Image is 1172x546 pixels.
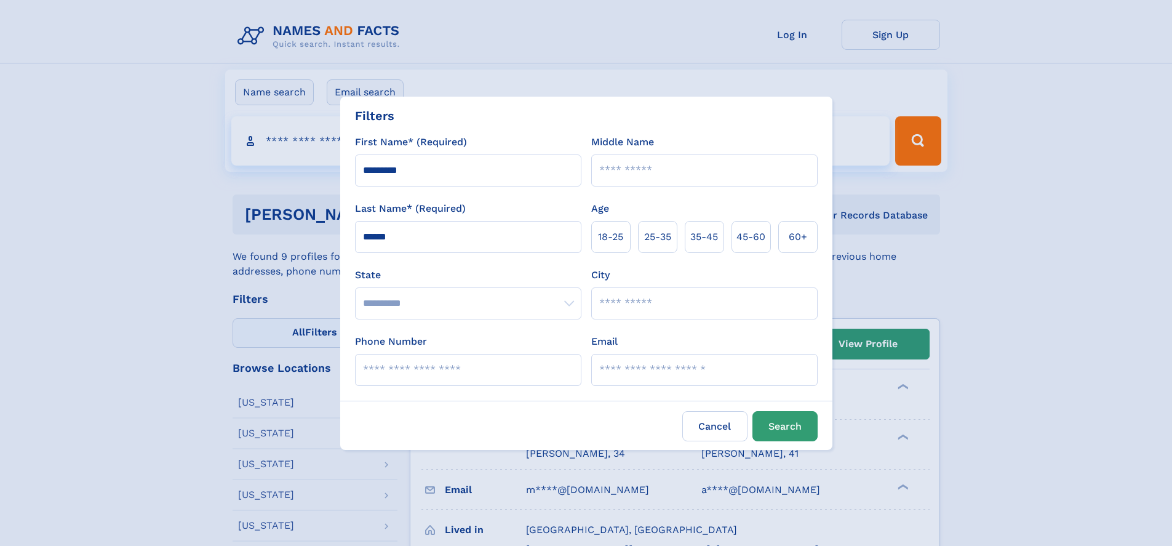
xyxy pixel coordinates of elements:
[690,230,718,244] span: 35‑45
[591,268,610,283] label: City
[682,411,747,441] label: Cancel
[644,230,671,244] span: 25‑35
[752,411,818,441] button: Search
[736,230,765,244] span: 45‑60
[591,201,609,216] label: Age
[355,201,466,216] label: Last Name* (Required)
[355,135,467,150] label: First Name* (Required)
[591,334,618,349] label: Email
[355,268,581,283] label: State
[355,334,427,349] label: Phone Number
[598,230,623,244] span: 18‑25
[789,230,807,244] span: 60+
[355,106,394,125] div: Filters
[591,135,654,150] label: Middle Name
